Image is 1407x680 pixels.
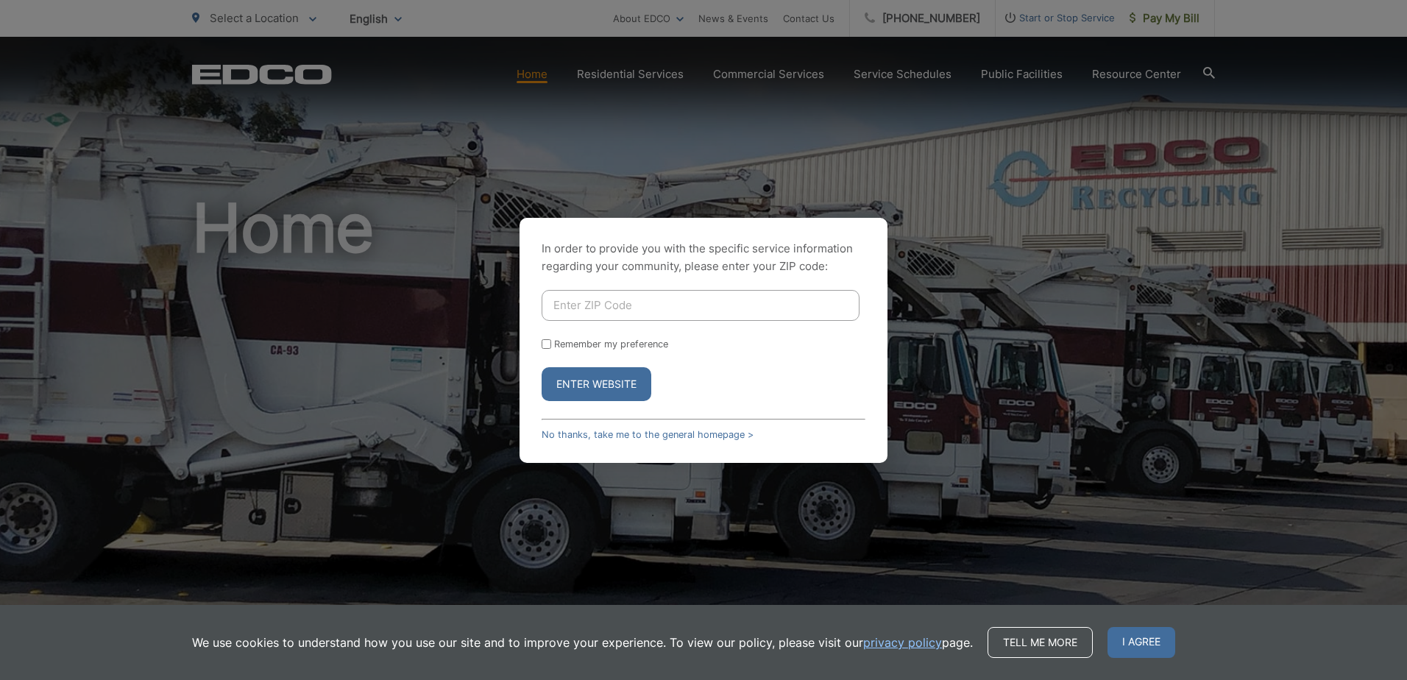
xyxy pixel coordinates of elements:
label: Remember my preference [554,339,668,350]
p: We use cookies to understand how you use our site and to improve your experience. To view our pol... [192,634,973,651]
a: privacy policy [863,634,942,651]
button: Enter Website [542,367,651,401]
a: No thanks, take me to the general homepage > [542,429,754,440]
p: In order to provide you with the specific service information regarding your community, please en... [542,240,865,275]
span: I agree [1107,627,1175,658]
a: Tell me more [988,627,1093,658]
input: Enter ZIP Code [542,290,860,321]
